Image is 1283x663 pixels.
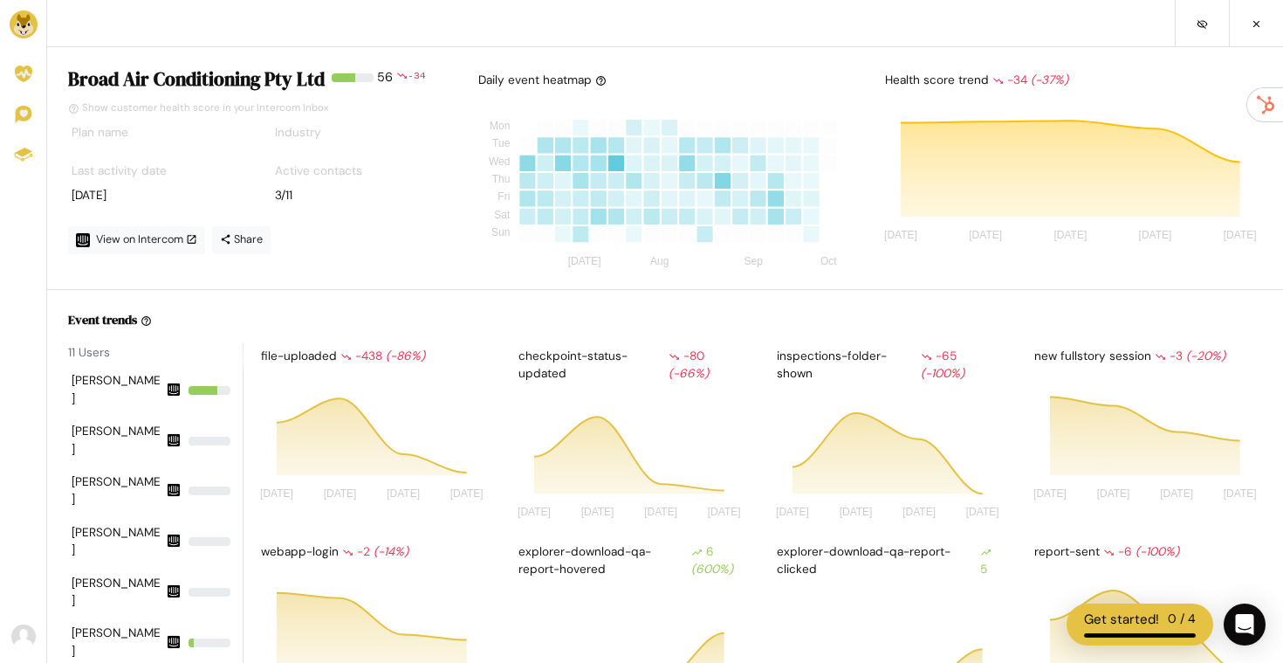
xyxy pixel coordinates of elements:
div: 0% [189,437,230,445]
div: -65 [921,348,1001,383]
div: 0 / 4 [1168,610,1196,630]
div: explorer-download-qa-report-clicked [773,540,1005,583]
tspan: [DATE] [581,506,614,518]
tspan: [DATE] [387,488,420,501]
label: Active contacts [275,162,362,180]
span: View on Intercom [96,232,197,246]
div: [PERSON_NAME] [72,575,162,611]
div: 5 [980,543,1000,579]
div: 11 Users [68,344,243,362]
tspan: Oct [820,256,837,268]
tspan: [DATE] [1224,488,1257,501]
tspan: Mon [490,120,510,132]
div: 56 [377,68,393,98]
i: (-37%) [1031,73,1068,87]
div: 3/11 [275,187,445,204]
tspan: [DATE] [884,230,917,242]
tspan: Tue [492,138,511,150]
tspan: [DATE] [324,488,357,501]
div: 13.071895424836603% [189,639,230,647]
div: -3 [1155,348,1225,365]
tspan: [DATE] [776,506,809,518]
a: Share [212,226,271,254]
tspan: [DATE] [644,506,677,518]
img: Avatar [11,625,36,649]
i: (-66%) [669,366,709,381]
div: webapp-login [257,540,489,564]
tspan: Sat [494,209,511,221]
label: Plan name [72,124,128,142]
div: inspections-folder-shown [773,344,1005,387]
i: (-100%) [921,366,964,381]
tspan: [DATE] [1160,488,1193,501]
div: [PERSON_NAME] [72,625,162,660]
i: (-20%) [1186,349,1225,363]
div: -438 [340,348,425,365]
tspan: Fri [497,191,510,204]
tspan: [DATE] [260,488,293,501]
div: new fullstory session [1031,344,1262,369]
div: -34 [992,72,1068,89]
div: file-uploaded [257,344,489,369]
div: report-sent [1031,540,1262,564]
tspan: Sun [491,226,510,238]
tspan: [DATE] [708,506,741,518]
i: (-86%) [386,349,425,363]
div: -80 [669,348,743,383]
h6: Event trends [68,311,137,328]
tspan: [DATE] [1139,230,1172,242]
div: [DATE] [72,187,242,204]
label: Last activity date [72,162,167,180]
img: Brand [10,10,38,38]
h4: Broad Air Conditioning Pty Ltd [68,68,325,91]
i: (600%) [691,562,733,577]
tspan: [DATE] [518,506,551,518]
div: 0% [189,537,230,546]
tspan: Wed [489,155,510,168]
div: 0% [189,588,230,597]
tspan: [DATE] [568,256,601,268]
div: 68.62745098039215% [189,386,230,395]
div: explorer-download-qa-report-hovered [515,540,746,583]
div: [PERSON_NAME] [72,423,162,459]
i: (-100%) [1135,544,1179,559]
div: [PERSON_NAME] [72,524,162,560]
div: [PERSON_NAME] [72,372,162,408]
tspan: [DATE] [969,230,1002,242]
div: -34 [408,68,426,98]
div: checkpoint-status-updated [515,344,746,387]
a: Show customer health score in your Intercom Inbox [68,101,329,114]
tspan: [DATE] [1096,488,1129,501]
a: View on Intercom [68,226,205,254]
div: Health score trend [882,68,1262,93]
tspan: [DATE] [1033,488,1067,501]
tspan: [DATE] [965,506,998,518]
div: 0% [189,487,230,495]
div: -6 [1103,543,1179,561]
tspan: Thu [492,173,511,185]
div: Get started! [1084,610,1159,630]
tspan: Aug [650,256,669,268]
div: [PERSON_NAME] [72,473,162,509]
tspan: [DATE] [1053,230,1087,242]
label: Industry [275,124,321,142]
div: 6 [691,543,744,579]
div: Daily event heatmap [478,72,607,89]
tspan: [DATE] [450,488,484,501]
tspan: [DATE] [902,506,936,518]
div: -2 [342,543,408,561]
tspan: [DATE] [1224,230,1257,242]
i: (-14%) [374,544,408,559]
div: Open Intercom Messenger [1224,604,1266,646]
tspan: Sep [744,256,764,268]
tspan: [DATE] [839,506,872,518]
